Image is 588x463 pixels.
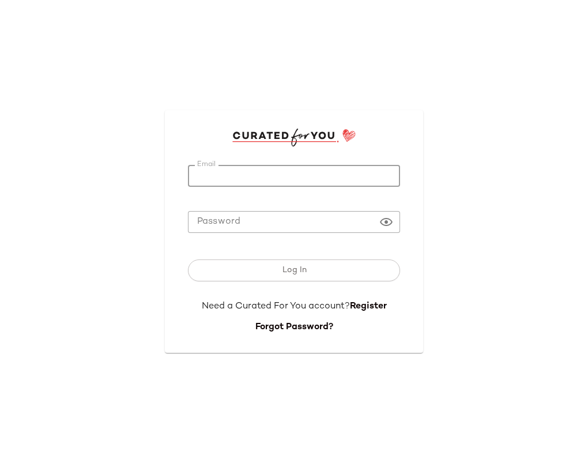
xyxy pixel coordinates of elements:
a: Register [350,302,387,311]
a: Forgot Password? [255,322,333,332]
span: Log In [281,266,306,275]
button: Log In [188,259,400,281]
img: cfy_login_logo.DGdB1djN.svg [232,129,356,146]
span: Need a Curated For You account? [202,302,350,311]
